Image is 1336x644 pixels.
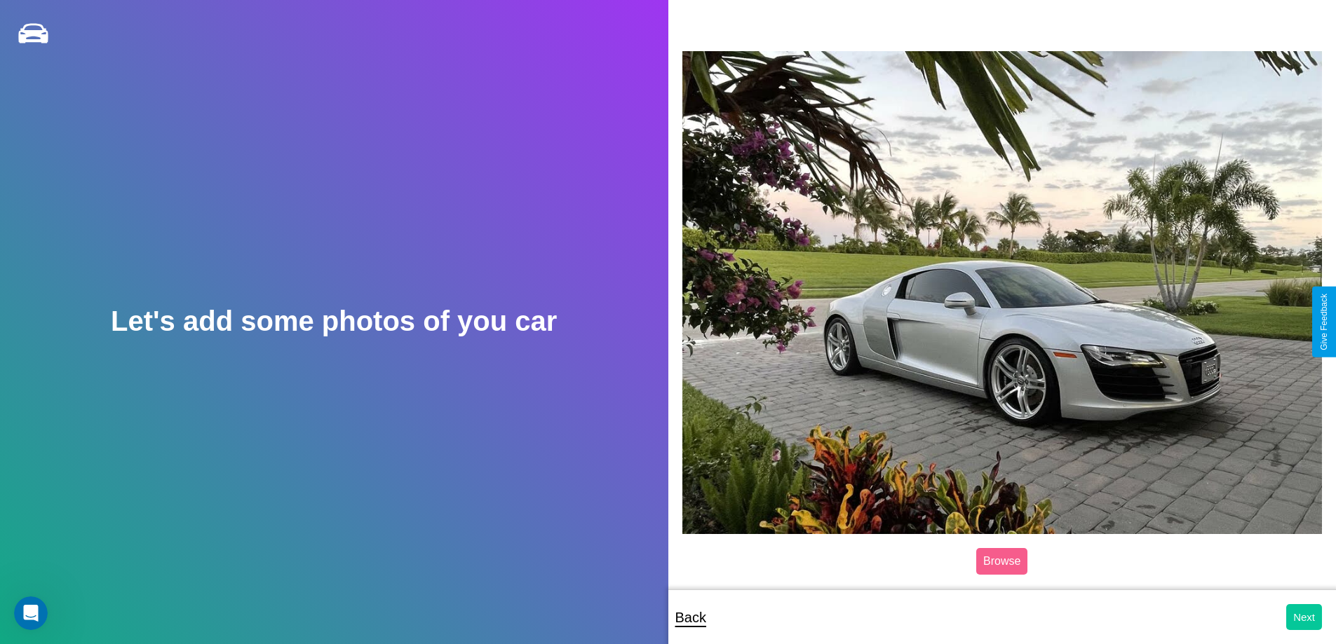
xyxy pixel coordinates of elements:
[14,596,48,630] iframe: Intercom live chat
[976,548,1027,575] label: Browse
[1286,604,1322,630] button: Next
[111,306,557,337] h2: Let's add some photos of you car
[1319,294,1329,350] div: Give Feedback
[675,605,706,630] p: Back
[682,51,1323,533] img: posted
